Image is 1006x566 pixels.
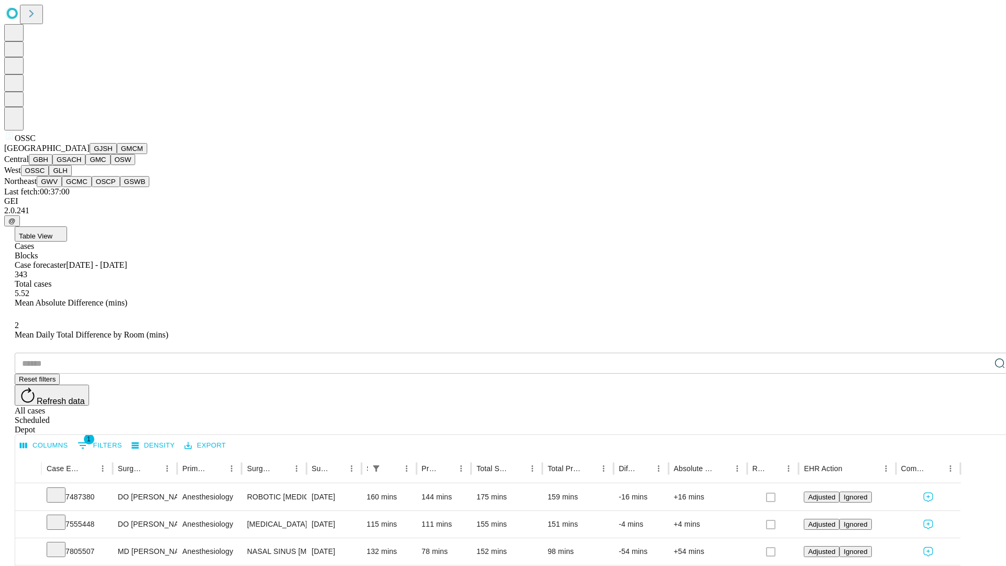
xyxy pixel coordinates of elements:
[637,461,651,476] button: Sort
[62,176,92,187] button: GCMC
[674,538,742,565] div: +54 mins
[92,176,120,187] button: OSCP
[781,461,796,476] button: Menu
[182,484,236,510] div: Anesthesiology
[330,461,344,476] button: Sort
[210,461,224,476] button: Sort
[312,538,356,565] div: [DATE]
[37,397,85,406] span: Refresh data
[20,543,36,561] button: Expand
[476,538,537,565] div: 152 mins
[129,438,178,454] button: Density
[344,461,359,476] button: Menu
[118,538,172,565] div: MD [PERSON_NAME] [PERSON_NAME] Md
[247,538,301,565] div: NASAL SINUS [MEDICAL_DATA] WITH [MEDICAL_DATA] TOTAL
[15,330,168,339] span: Mean Daily Total Difference by Room (mins)
[367,484,411,510] div: 160 mins
[224,461,239,476] button: Menu
[120,176,150,187] button: GSWB
[21,165,49,176] button: OSSC
[399,461,414,476] button: Menu
[844,548,867,556] span: Ignored
[182,538,236,565] div: Anesthesiology
[66,260,127,269] span: [DATE] - [DATE]
[15,134,36,143] span: OSSC
[275,461,289,476] button: Sort
[4,206,1002,215] div: 2.0.241
[839,546,871,557] button: Ignored
[839,492,871,503] button: Ignored
[369,461,384,476] div: 1 active filter
[47,464,80,473] div: Case Epic Id
[715,461,730,476] button: Sort
[15,279,51,288] span: Total cases
[84,434,94,444] span: 1
[651,461,666,476] button: Menu
[422,484,466,510] div: 144 mins
[582,461,596,476] button: Sort
[619,484,663,510] div: -16 mins
[15,374,60,385] button: Reset filters
[422,464,439,473] div: Predicted In Room Duration
[4,155,29,164] span: Central
[901,464,927,473] div: Comments
[15,298,127,307] span: Mean Absolute Difference (mins)
[15,270,27,279] span: 343
[619,464,636,473] div: Difference
[75,437,125,454] button: Show filters
[117,143,147,154] button: GMCM
[422,538,466,565] div: 78 mins
[674,464,714,473] div: Absolute Difference
[804,464,842,473] div: EHR Action
[20,488,36,507] button: Expand
[454,461,468,476] button: Menu
[312,484,356,510] div: [DATE]
[367,538,411,565] div: 132 mins
[81,461,95,476] button: Sort
[4,187,70,196] span: Last fetch: 00:37:00
[928,461,943,476] button: Sort
[730,461,745,476] button: Menu
[90,143,117,154] button: GJSH
[619,511,663,538] div: -4 mins
[844,520,867,528] span: Ignored
[85,154,110,165] button: GMC
[476,511,537,538] div: 155 mins
[15,289,29,298] span: 5.52
[182,438,228,454] button: Export
[367,464,368,473] div: Scheduled In Room Duration
[548,511,608,538] div: 151 mins
[548,484,608,510] div: 159 mins
[49,165,71,176] button: GLH
[4,144,90,153] span: [GEOGRAPHIC_DATA]
[4,215,20,226] button: @
[17,438,71,454] button: Select columns
[95,461,110,476] button: Menu
[548,464,581,473] div: Total Predicted Duration
[312,511,356,538] div: [DATE]
[20,516,36,534] button: Expand
[15,385,89,406] button: Refresh data
[808,520,835,528] span: Adjusted
[4,197,1002,206] div: GEI
[8,217,16,225] span: @
[767,461,781,476] button: Sort
[160,461,174,476] button: Menu
[476,464,509,473] div: Total Scheduled Duration
[15,260,66,269] span: Case forecaster
[118,484,172,510] div: DO [PERSON_NAME] [PERSON_NAME] Do
[247,511,301,538] div: [MEDICAL_DATA] [MEDICAL_DATA]
[312,464,329,473] div: Surgery Date
[548,538,608,565] div: 98 mins
[367,511,411,538] div: 115 mins
[289,461,304,476] button: Menu
[844,493,867,501] span: Ignored
[118,511,172,538] div: DO [PERSON_NAME] [PERSON_NAME] Do
[674,511,742,538] div: +4 mins
[111,154,136,165] button: OSW
[247,464,273,473] div: Surgery Name
[804,519,839,530] button: Adjusted
[47,538,107,565] div: 7805507
[525,461,540,476] button: Menu
[47,484,107,510] div: 7487380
